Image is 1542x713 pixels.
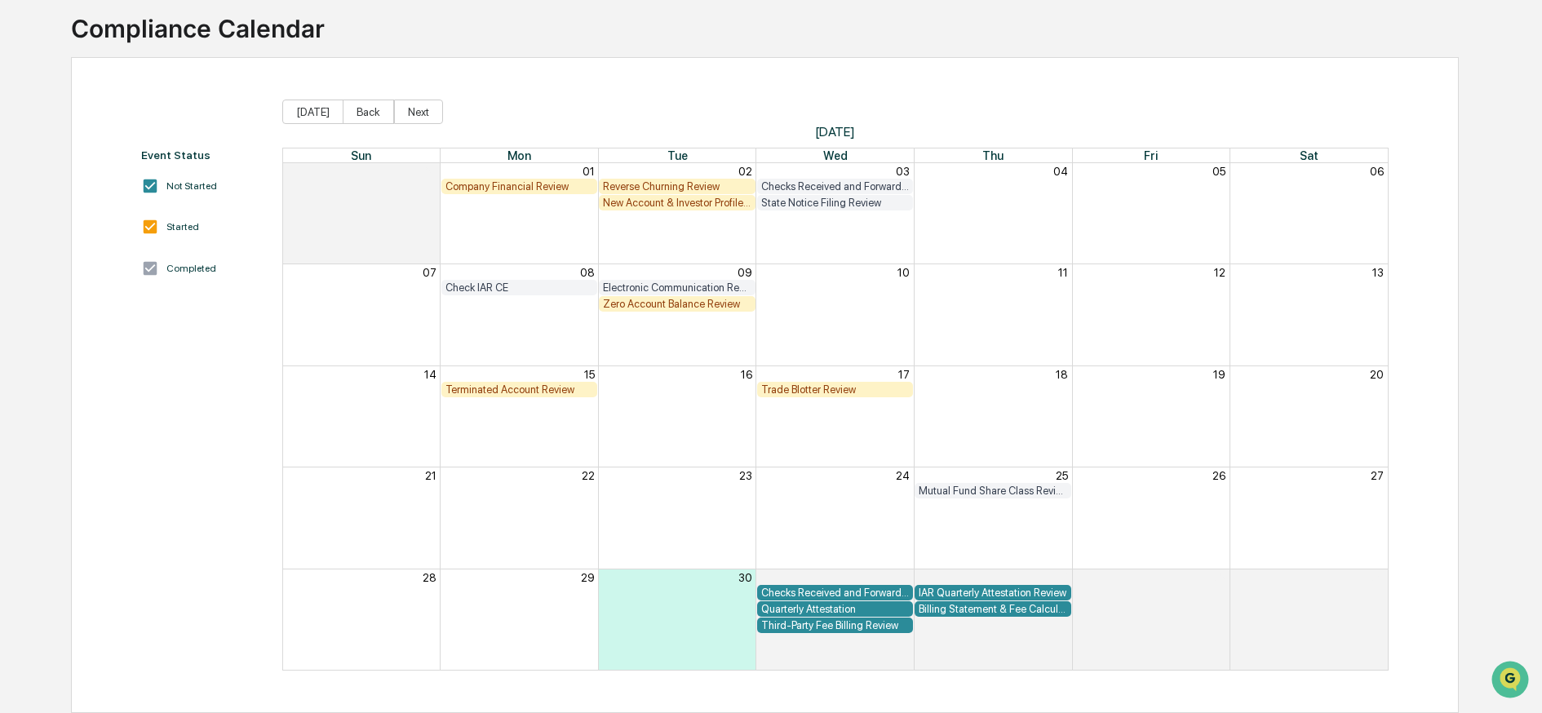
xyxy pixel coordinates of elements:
span: Tue [667,148,688,162]
button: Next [394,100,443,124]
span: Pylon [162,277,197,289]
span: Fri [1144,148,1158,162]
div: Electronic Communication Review [603,281,751,294]
button: 14 [424,368,436,381]
button: 28 [423,571,436,584]
div: 🔎 [16,238,29,251]
button: 15 [584,368,595,381]
button: 03 [896,165,910,178]
a: 🗄️Attestations [112,199,209,228]
button: 04 [1369,571,1384,584]
button: 04 [1053,165,1068,178]
button: 18 [1056,368,1068,381]
button: 11 [1058,266,1068,279]
button: 19 [1213,368,1225,381]
div: New Account & Investor Profile Review [603,197,751,209]
span: Sat [1300,148,1318,162]
button: 24 [896,469,910,482]
div: Event Status [141,148,266,162]
button: 06 [1370,165,1384,178]
img: 1746055101610-c473b297-6a78-478c-a979-82029cc54cd1 [16,125,46,154]
button: 08 [580,266,595,279]
button: 03 [1212,571,1225,584]
button: 02 [1054,571,1068,584]
span: Data Lookup [33,237,103,253]
span: Mon [507,148,531,162]
span: Thu [982,148,1004,162]
span: [DATE] [282,124,1389,139]
button: 20 [1370,368,1384,381]
a: 🔎Data Lookup [10,230,109,259]
button: [DATE] [282,100,343,124]
div: IAR Quarterly Attestation Review [919,587,1066,599]
div: Company Financial Review [445,180,593,193]
a: 🖐️Preclearance [10,199,112,228]
button: 25 [1056,469,1068,482]
span: Attestations [135,206,202,222]
button: 22 [582,469,595,482]
div: Month View [282,148,1389,671]
button: 01 [583,165,595,178]
div: Start new chat [55,125,268,141]
div: Checks Received and Forwarded Log [761,180,909,193]
button: 17 [898,368,910,381]
div: Terminated Account Review [445,383,593,396]
button: 12 [1214,266,1225,279]
div: Third-Party Fee Billing Review [761,619,909,631]
div: Started [166,221,199,232]
span: Sun [351,148,371,162]
button: 02 [738,165,752,178]
span: Wed [823,148,848,162]
div: Trade Blotter Review [761,383,909,396]
button: 07 [423,266,436,279]
button: 09 [738,266,752,279]
button: 16 [741,368,752,381]
button: 27 [1371,469,1384,482]
button: Back [343,100,394,124]
button: 23 [739,469,752,482]
button: 01 [897,571,910,584]
div: Not Started [166,180,217,192]
p: How can we help? [16,34,297,60]
button: 26 [1212,469,1225,482]
div: We're available if you need us! [55,141,206,154]
div: Zero Account Balance Review [603,298,751,310]
div: Compliance Calendar [71,1,325,43]
button: 13 [1372,266,1384,279]
a: Powered byPylon [115,276,197,289]
button: 05 [1212,165,1225,178]
button: Start new chat [277,130,297,149]
div: Billing Statement & Fee Calculations Report Review [919,603,1066,615]
button: 31 [425,165,436,178]
div: Reverse Churning Review [603,180,751,193]
span: Preclearance [33,206,105,222]
div: State Notice Filing Review [761,197,909,209]
iframe: Open customer support [1490,659,1534,703]
div: 🗄️ [118,207,131,220]
button: 29 [581,571,595,584]
button: 10 [897,266,910,279]
button: 21 [425,469,436,482]
div: Completed [166,263,216,274]
div: Check IAR CE [445,281,593,294]
div: Mutual Fund Share Class Review [919,485,1066,497]
div: Checks Received and Forwarded Log [761,587,909,599]
button: 30 [738,571,752,584]
div: Quarterly Attestation [761,603,909,615]
div: 🖐️ [16,207,29,220]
